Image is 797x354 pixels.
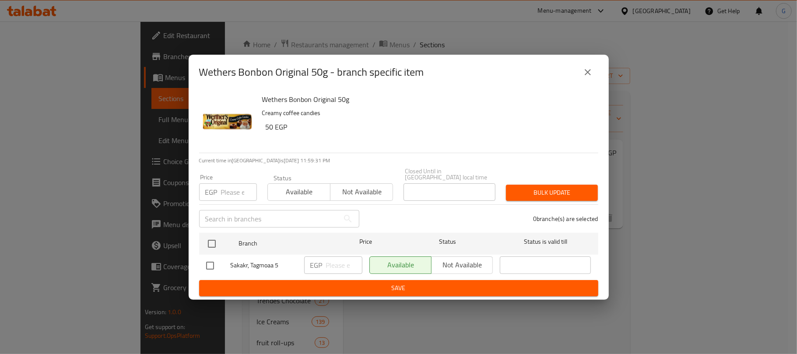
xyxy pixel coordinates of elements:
[199,93,255,149] img: Wethers Bonbon Original 50g
[271,186,327,198] span: Available
[337,236,395,247] span: Price
[500,236,591,247] span: Status is valid till
[267,183,330,201] button: Available
[506,185,598,201] button: Bulk update
[199,65,424,79] h2: Wethers Bonbon Original 50g - branch specific item
[199,280,598,296] button: Save
[221,183,257,201] input: Please enter price
[199,210,339,228] input: Search in branches
[266,121,591,133] h6: 50 EGP
[199,157,598,165] p: Current time in [GEOGRAPHIC_DATA] is [DATE] 11:59:31 PM
[513,187,591,198] span: Bulk update
[239,238,330,249] span: Branch
[334,186,390,198] span: Not available
[206,283,591,294] span: Save
[310,260,323,270] p: EGP
[402,236,493,247] span: Status
[262,93,591,105] h6: Wethers Bonbon Original 50g
[231,260,297,271] span: Sakakr, Tagmoaa 5
[533,214,598,223] p: 0 branche(s) are selected
[330,183,393,201] button: Not available
[205,187,218,197] p: EGP
[262,108,591,119] p: Creamy coffee candies
[577,62,598,83] button: close
[326,256,362,274] input: Please enter price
